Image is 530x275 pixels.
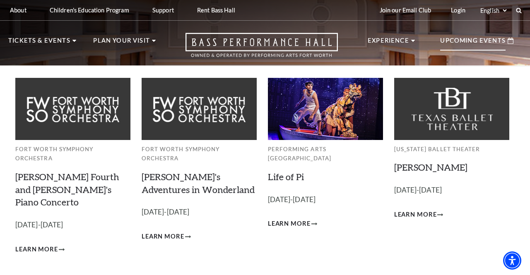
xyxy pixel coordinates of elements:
[479,7,508,14] select: Select:
[394,145,509,154] p: [US_STATE] Ballet Theater
[268,194,383,206] p: [DATE]-[DATE]
[394,184,509,196] p: [DATE]-[DATE]
[197,7,235,14] p: Rent Bass Hall
[394,78,509,140] img: Texas Ballet Theater
[268,171,304,182] a: Life of Pi
[15,78,130,140] img: Fort Worth Symphony Orchestra
[15,171,119,208] a: [PERSON_NAME] Fourth and [PERSON_NAME]'s Piano Concerto
[8,36,70,51] p: Tickets & Events
[50,7,129,14] p: Children's Education Program
[503,251,521,270] div: Accessibility Menu
[142,145,257,163] p: Fort Worth Symphony Orchestra
[142,232,184,242] span: Learn More
[142,232,191,242] a: Learn More Alice's Adventures in Wonderland
[394,210,443,220] a: Learn More Peter Pan
[156,33,368,65] a: Open this option
[152,7,174,14] p: Support
[142,206,257,218] p: [DATE]-[DATE]
[394,210,437,220] span: Learn More
[368,36,409,51] p: Experience
[10,7,26,14] p: About
[440,36,506,51] p: Upcoming Events
[268,145,383,163] p: Performing Arts [GEOGRAPHIC_DATA]
[15,145,130,163] p: Fort Worth Symphony Orchestra
[15,244,65,255] a: Learn More Brahms Fourth and Grieg's Piano Concerto
[268,219,311,229] span: Learn More
[268,219,317,229] a: Learn More Life of Pi
[93,36,150,51] p: Plan Your Visit
[15,219,130,231] p: [DATE]-[DATE]
[142,78,257,140] img: Fort Worth Symphony Orchestra
[142,171,255,195] a: [PERSON_NAME]'s Adventures in Wonderland
[15,244,58,255] span: Learn More
[394,162,467,173] a: [PERSON_NAME]
[268,78,383,140] img: Performing Arts Fort Worth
